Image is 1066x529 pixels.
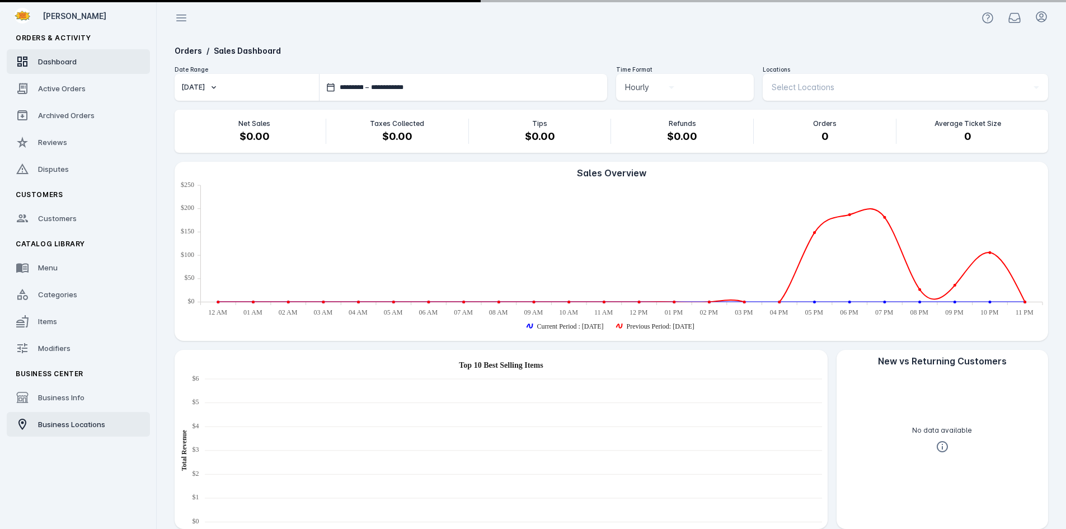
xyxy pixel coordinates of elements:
ellipse: Mon Sep 22 2025 21:00:00 GMT-0500 (Central Daylight Time): 35.93, Previous Period: Sep 15 [954,284,956,286]
text: 03 AM [313,308,332,316]
text: 06 PM [840,308,858,316]
text: 10 AM [559,308,578,316]
a: Dashboard [7,49,150,74]
text: 11 AM [594,308,613,316]
ellipse: Mon Sep 22 2025 22:00:00 GMT-0500 (Central Daylight Time): 105.83, Previous Period: Sep 15 [989,252,990,254]
a: Active Orders [7,76,150,101]
a: Categories [7,282,150,307]
ellipse: Mon Sep 22 2025 08:00:00 GMT-0500 (Central Daylight Time): 0, Previous Period: Sep 15 [498,301,500,303]
ellipse: Mon Sep 22 2025 07:00:00 GMT-0500 (Central Daylight Time): 0, Previous Period: Sep 15 [463,301,464,303]
text: Total Revenue [180,429,188,471]
ellipse: Mon Sep 22 2025 21:00:00 GMT-0500 (Central Daylight Time): 0, Current Period : Sep 22 [954,301,956,303]
div: [DATE] [181,82,205,92]
ellipse: Mon Sep 22 2025 12:00:00 GMT-0500 (Central Daylight Time): 0, Previous Period: Sep 15 [638,301,640,303]
span: Items [38,317,57,326]
text: 07 AM [454,308,473,316]
text: 12 AM [208,308,227,316]
text: $250 [181,181,194,189]
text: $100 [181,251,194,259]
div: Sales Overview [175,166,1048,180]
text: Top 10 Best Selling Items [459,361,543,369]
span: Customers [38,214,77,223]
ellipse: Mon Sep 22 2025 17:00:00 GMT-0500 (Central Daylight Time): 0, Current Period : Sep 22 [814,301,815,303]
ellipse: Mon Sep 22 2025 11:00:00 GMT-0500 (Central Daylight Time): 0, Previous Period: Sep 15 [603,301,605,303]
span: Menu [38,263,58,272]
text: 04 AM [349,308,368,316]
div: Locations [763,65,1048,74]
span: No data available [912,425,972,436]
text: $0 [188,297,195,305]
p: Average Ticket Size [934,119,1001,129]
g: Current Period : Sep 22 series is showing, press enter to hide the Current Period : Sep 22 series [527,322,604,330]
text: $150 [181,227,194,235]
text: $4 [192,422,199,430]
ellipse: Mon Sep 22 2025 23:00:00 GMT-0500 (Central Daylight Time): 0, Previous Period: Sep 15 [1024,301,1026,303]
ellipse: Mon Sep 22 2025 19:00:00 GMT-0500 (Central Daylight Time): 0, Current Period : Sep 22 [884,301,885,303]
a: Modifiers [7,336,150,361]
ellipse: Mon Sep 22 2025 14:00:00 GMT-0500 (Central Daylight Time): 0, Previous Period: Sep 15 [708,301,710,303]
text: $200 [181,204,194,212]
h4: $0.00 [667,129,697,144]
a: Business Info [7,385,150,410]
a: Items [7,309,150,334]
div: Date Range [175,65,607,74]
span: / [206,46,209,55]
text: 03 PM [735,308,753,316]
p: Refunds [669,119,696,129]
text: $1 [192,493,199,501]
text: 05 PM [805,308,824,316]
ellipse: Mon Sep 22 2025 04:00:00 GMT-0500 (Central Daylight Time): 0, Previous Period: Sep 15 [358,301,359,303]
a: Archived Orders [7,103,150,128]
text: 02 PM [699,308,718,316]
text: 11 PM [1016,308,1034,316]
span: – [365,82,369,92]
ejs-chart: . Syncfusion interactive chart. [175,180,1048,341]
text: $0 [192,517,199,525]
span: Archived Orders [38,111,95,120]
text: 06 AM [419,308,438,316]
ellipse: Mon Sep 22 2025 02:00:00 GMT-0500 (Central Daylight Time): 0, Previous Period: Sep 15 [288,301,289,303]
text: 12 PM [630,308,648,316]
ellipse: Mon Sep 22 2025 15:00:00 GMT-0500 (Central Daylight Time): 0, Previous Period: Sep 15 [744,301,745,303]
h4: $0.00 [240,129,270,144]
text: 08 AM [489,308,508,316]
a: Disputes [7,157,150,181]
text: Current Period : [DATE] [537,322,604,330]
ellipse: Mon Sep 22 2025 17:00:00 GMT-0500 (Central Daylight Time): 148.59, Previous Period: Sep 15 [814,232,815,233]
ellipse: Mon Sep 22 2025 20:00:00 GMT-0500 (Central Daylight Time): 26.65, Previous Period: Sep 15 [919,289,921,291]
text: 07 PM [875,308,894,316]
h4: 0 [821,129,829,144]
div: Time Format [616,65,754,74]
ellipse: Mon Sep 22 2025 06:00:00 GMT-0500 (Central Daylight Time): 0, Previous Period: Sep 15 [428,301,429,303]
button: [DATE] [175,74,319,101]
h4: 0 [964,129,971,144]
p: Orders [813,119,837,129]
text: 08 PM [910,308,929,316]
a: Reviews [7,130,150,155]
ellipse: Mon Sep 22 2025 05:00:00 GMT-0500 (Central Daylight Time): 0, Previous Period: Sep 15 [393,301,395,303]
span: Reviews [38,138,67,147]
text: 01 AM [243,308,262,316]
span: Catalog Library [16,240,85,248]
text: 02 AM [279,308,298,316]
ellipse: Mon Sep 22 2025 18:00:00 GMT-0500 (Central Daylight Time): 0, Current Period : Sep 22 [849,301,851,303]
span: Hourly [625,81,649,94]
a: Sales Dashboard [214,46,281,55]
ellipse: Mon Sep 22 2025 09:00:00 GMT-0500 (Central Daylight Time): 0, Previous Period: Sep 15 [533,301,535,303]
span: Business Info [38,393,84,402]
text: 09 AM [524,308,543,316]
ellipse: Mon Sep 22 2025 01:00:00 GMT-0500 (Central Daylight Time): 0, Previous Period: Sep 15 [252,301,254,303]
text: $2 [192,470,199,477]
span: Active Orders [38,84,86,93]
text: 05 AM [384,308,403,316]
text: $6 [192,374,199,382]
a: Orders [175,46,202,55]
p: Taxes Collected [370,119,424,129]
text: 04 PM [770,308,788,316]
ellipse: Mon Sep 22 2025 10:00:00 GMT-0500 (Central Daylight Time): 0, Previous Period: Sep 15 [568,301,570,303]
text: 09 PM [945,308,964,316]
text: 01 PM [665,308,683,316]
ellipse: Mon Sep 22 2025 03:00:00 GMT-0500 (Central Daylight Time): 0, Previous Period: Sep 15 [322,301,324,303]
span: Business Locations [38,420,105,429]
ellipse: Mon Sep 22 2025 22:00:00 GMT-0500 (Central Daylight Time): 0, Current Period : Sep 22 [989,301,990,303]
